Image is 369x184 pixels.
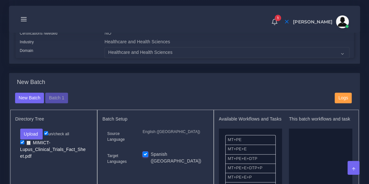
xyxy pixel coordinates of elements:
a: New Batch [15,95,44,100]
img: avatar [336,15,349,28]
li: MT+PE+E+DTP+P [225,163,276,173]
span: Logs [338,95,348,100]
p: English ([GEOGRAPHIC_DATA]) [142,129,203,135]
a: MIMICT-Lupus_Clinical_Trials_Fact_Sheet.pdf [20,139,86,159]
label: Target Languages [107,153,133,164]
span: 1 [275,15,281,21]
a: [PERSON_NAME]avatar [290,15,351,28]
label: Source Language [107,131,133,142]
a: Batch 1 [45,95,68,100]
span: [PERSON_NAME] [293,20,332,24]
label: un/check all [44,131,69,137]
h5: Directory Tree [15,116,92,122]
label: Industry [20,39,34,45]
li: MT+PE+E [225,145,276,154]
button: Upload [20,129,43,139]
div: NO [100,30,354,38]
label: Spanish ([GEOGRAPHIC_DATA]) [151,151,204,164]
li: MT+PE+E+P [225,173,276,182]
h5: Batch Setup [102,116,208,122]
li: MT+PE+E+DTP [225,154,276,164]
button: Batch 1 [45,93,68,104]
li: MT+PE [225,135,276,145]
button: New Batch [15,93,44,104]
div: Healthcare and Health Sciences [100,38,354,47]
h4: New Batch [17,79,45,86]
label: Domain [20,48,33,54]
button: Logs [335,93,352,104]
h5: Available Workflows and Tasks [219,116,282,122]
label: Certifications Needed [20,30,58,36]
a: 1 [269,18,280,25]
input: un/check all [44,131,48,135]
h5: This batch workflows and task [289,116,352,122]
